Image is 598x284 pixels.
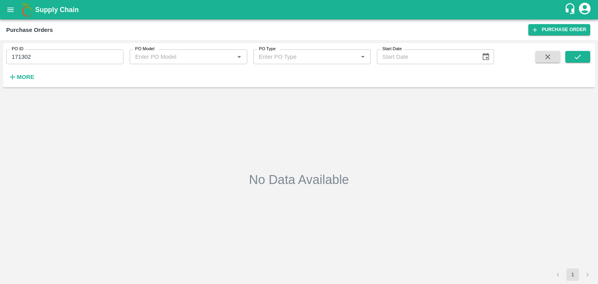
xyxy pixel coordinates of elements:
button: Open [234,52,244,62]
input: Enter PO ID [6,49,123,64]
label: PO Type [259,46,276,52]
div: customer-support [564,3,578,17]
button: More [6,70,36,84]
input: Enter PO Model [132,52,222,62]
nav: pagination navigation [551,268,595,281]
div: Purchase Orders [6,25,53,35]
input: Start Date [377,49,475,64]
div: account of current user [578,2,592,18]
b: Supply Chain [35,6,79,14]
button: page 1 [566,268,579,281]
a: Purchase Order [528,24,590,35]
label: Start Date [382,46,402,52]
label: PO ID [12,46,23,52]
label: PO Model [135,46,155,52]
input: Enter PO Type [256,52,345,62]
button: Choose date [478,49,493,64]
button: open drawer [2,1,19,19]
a: Supply Chain [35,4,564,15]
h2: No Data Available [249,172,349,188]
strong: More [17,74,34,80]
button: Open [358,52,368,62]
img: logo [19,2,35,18]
